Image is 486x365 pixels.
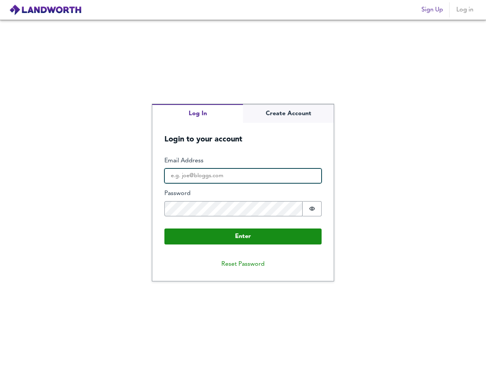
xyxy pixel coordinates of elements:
[418,2,446,17] button: Sign Up
[164,229,322,244] button: Enter
[243,104,334,123] button: Create Account
[453,2,477,17] button: Log in
[164,157,322,165] label: Email Address
[152,123,334,144] h5: Login to your account
[164,168,322,184] input: e.g. joe@bloggs.com
[421,5,443,15] span: Sign Up
[215,257,271,272] button: Reset Password
[152,104,243,123] button: Log In
[9,4,82,16] img: logo
[303,201,322,216] button: Show password
[164,189,322,198] label: Password
[456,5,474,15] span: Log in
